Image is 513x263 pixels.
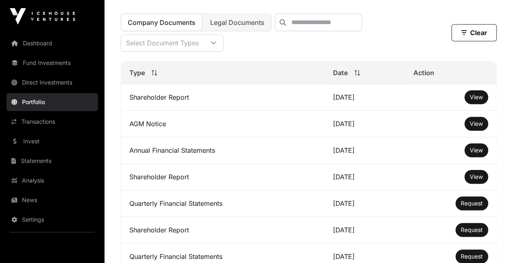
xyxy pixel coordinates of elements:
[464,117,488,131] button: View
[210,18,264,27] span: Legal Documents
[7,152,98,170] a: Statements
[470,120,483,127] span: View
[461,226,483,233] span: Request
[455,223,488,237] button: Request
[7,93,98,111] a: Portfolio
[470,120,483,128] a: View
[128,18,195,27] span: Company Documents
[325,190,405,217] td: [DATE]
[470,93,483,101] a: View
[7,211,98,229] a: Settings
[7,34,98,52] a: Dashboard
[451,24,497,41] button: Clear
[10,8,75,25] img: Icehouse Ventures Logo
[121,137,325,164] td: Annual Financial Statements
[121,35,204,51] div: Select Document Types
[7,132,98,150] a: Invest
[461,253,483,260] span: Request
[470,173,483,180] span: View
[461,252,483,261] a: Request
[325,137,405,164] td: [DATE]
[325,217,405,243] td: [DATE]
[121,190,325,217] td: Quarterly Financial Statements
[470,146,483,154] a: View
[203,13,271,31] button: Legal Documents
[472,224,513,263] iframe: Chat Widget
[325,164,405,190] td: [DATE]
[7,172,98,189] a: Analysis
[121,84,325,111] td: Shareholder Report
[7,74,98,91] a: Direct Investments
[413,68,434,78] span: Action
[470,147,483,154] span: View
[461,226,483,234] a: Request
[461,200,483,207] span: Request
[325,111,405,137] td: [DATE]
[455,196,488,210] button: Request
[470,94,483,100] span: View
[464,170,488,184] button: View
[121,111,325,137] td: AGM Notice
[7,54,98,72] a: Fund Investments
[470,173,483,181] a: View
[121,217,325,243] td: Shareholder Report
[129,68,145,78] span: Type
[464,90,488,104] button: View
[121,164,325,190] td: Shareholder Report
[121,13,202,31] button: Company Documents
[7,113,98,131] a: Transactions
[7,191,98,209] a: News
[464,143,488,157] button: View
[461,199,483,207] a: Request
[325,84,405,111] td: [DATE]
[333,68,348,78] span: Date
